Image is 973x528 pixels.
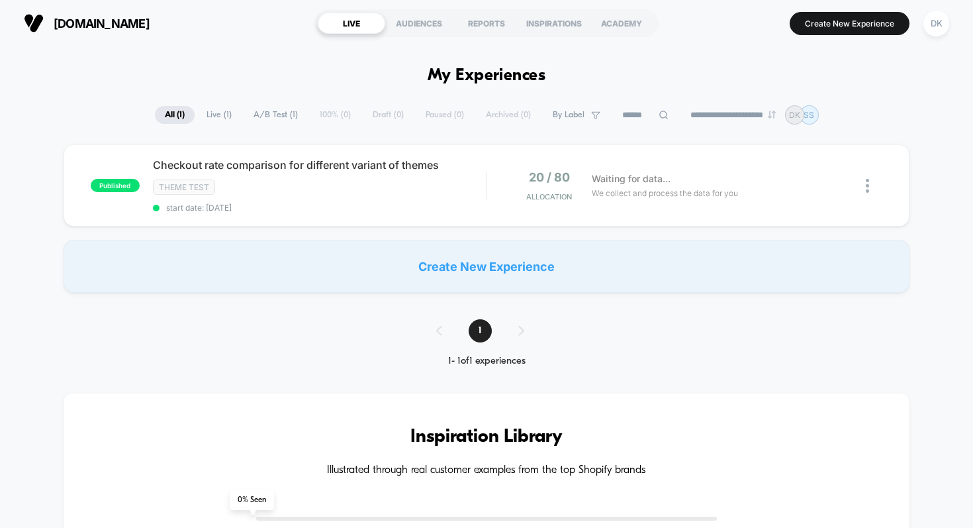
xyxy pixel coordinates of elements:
div: Create New Experience [64,240,910,293]
button: DK [919,10,953,37]
span: 20 / 80 [529,170,570,184]
div: REPORTS [453,13,520,34]
span: 1 [469,319,492,343]
button: Play, NEW DEMO 2025-VEED.mp4 [7,252,28,273]
p: DK [789,110,800,120]
span: A/B Test ( 1 ) [244,106,308,124]
h1: My Experiences [428,66,546,85]
span: Checkout rate comparison for different variant of themes [153,158,486,172]
div: AUDIENCES [385,13,453,34]
span: Live ( 1 ) [197,106,242,124]
span: Theme Test [153,180,215,195]
h3: Inspiration Library [103,427,870,448]
span: published [91,179,140,192]
span: Allocation [526,192,572,201]
button: Play, NEW DEMO 2025-VEED.mp4 [232,124,264,156]
div: DK [923,11,949,36]
span: All ( 1 ) [155,106,195,124]
div: LIVE [318,13,385,34]
span: 0 % Seen [230,490,274,510]
button: Create New Experience [790,12,909,35]
span: Waiting for data... [592,172,671,186]
span: By Label [553,110,584,120]
input: Volume [401,256,441,269]
span: [DOMAIN_NAME] [54,17,150,30]
p: SS [804,110,814,120]
span: start date: [DATE] [153,203,486,213]
div: ACADEMY [588,13,655,34]
input: Seek [10,234,489,246]
button: [DOMAIN_NAME] [20,13,154,34]
img: Visually logo [24,13,44,33]
span: We collect and process the data for you [592,187,738,199]
div: 1 - 1 of 1 experiences [423,356,551,367]
div: Current time [345,255,375,270]
img: close [866,179,869,193]
div: INSPIRATIONS [520,13,588,34]
img: end [768,111,776,119]
h4: Illustrated through real customer examples from the top Shopify brands [103,464,870,477]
